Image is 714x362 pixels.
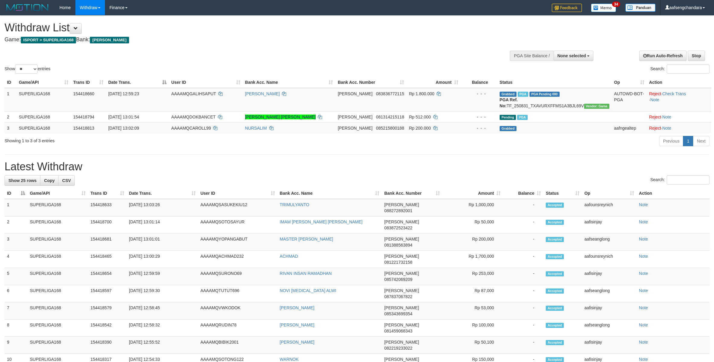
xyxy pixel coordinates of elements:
[500,92,517,97] span: Grabbed
[280,340,314,345] a: [PERSON_NAME]
[127,188,198,199] th: Date Trans.: activate to sort column ascending
[384,294,412,299] span: Copy 087837067822 to clipboard
[582,302,637,320] td: aafisinjay
[639,254,648,259] a: Note
[127,320,198,337] td: [DATE] 12:58:32
[15,65,38,74] select: Showentries
[500,97,518,108] b: PGA Ref. No:
[546,340,564,345] span: Accepted
[612,88,647,112] td: AUTOWD-BOT-PGA
[625,4,656,12] img: panduan.png
[127,302,198,320] td: [DATE] 12:58:45
[546,220,564,225] span: Accepted
[127,251,198,268] td: [DATE] 13:00:29
[639,271,648,276] a: Note
[280,254,298,259] a: ACHMAD
[88,320,127,337] td: 154418542
[5,188,27,199] th: ID: activate to sort column descending
[58,175,75,186] a: CSV
[198,188,277,199] th: User ID: activate to sort column ascending
[88,199,127,216] td: 154418633
[245,126,267,131] a: NURSALIM
[582,337,637,354] td: aafisinjay
[384,288,419,293] span: [PERSON_NAME]
[503,268,543,285] td: -
[552,4,582,12] img: Feedback.jpg
[659,136,683,146] a: Previous
[5,337,27,354] td: 9
[442,199,503,216] td: Rp 1,000,000
[280,305,314,310] a: [PERSON_NAME]
[683,136,693,146] a: 1
[198,234,277,251] td: AAAAMQYOPANGABUT
[546,254,564,259] span: Accepted
[127,268,198,285] td: [DATE] 12:59:59
[5,77,16,88] th: ID
[650,65,709,74] label: Search:
[27,268,88,285] td: SUPERLIGA168
[88,188,127,199] th: Trans ID: activate to sort column ascending
[5,161,709,173] h1: Latest Withdraw
[198,216,277,234] td: AAAAMQSOTOSAYUR
[88,268,127,285] td: 154418654
[169,77,242,88] th: User ID: activate to sort column ascending
[198,285,277,302] td: AAAAMQTUTUT696
[639,323,648,327] a: Note
[442,285,503,302] td: Rp 87,000
[582,285,637,302] td: aafseanglong
[442,337,503,354] td: Rp 50,100
[5,22,470,34] h1: Withdraw List
[73,126,94,131] span: 154418813
[639,288,648,293] a: Note
[384,202,419,207] span: [PERSON_NAME]
[647,111,711,122] td: ·
[376,115,404,119] span: Copy 081314215118 to clipboard
[442,320,503,337] td: Rp 100,000
[546,203,564,208] span: Accepted
[612,122,647,134] td: aafngealtep
[5,122,16,134] td: 3
[546,323,564,328] span: Accepted
[106,77,169,88] th: Date Trans.: activate to sort column descending
[108,91,139,96] span: [DATE] 12:59:23
[5,216,27,234] td: 2
[546,237,564,242] span: Accepted
[639,340,648,345] a: Note
[5,285,27,302] td: 6
[662,91,686,96] a: Check Trans
[639,237,648,241] a: Note
[108,115,139,119] span: [DATE] 13:01:54
[27,337,88,354] td: SUPERLIGA168
[384,254,419,259] span: [PERSON_NAME]
[639,357,648,362] a: Note
[127,199,198,216] td: [DATE] 13:03:26
[27,302,88,320] td: SUPERLIGA168
[44,178,55,183] span: Copy
[442,234,503,251] td: Rp 200,000
[463,114,495,120] div: - - -
[171,115,216,119] span: AAAAMQDOKBANCET
[558,53,586,58] span: None selected
[503,320,543,337] td: -
[27,251,88,268] td: SUPERLIGA168
[245,115,316,119] a: [PERSON_NAME] [PERSON_NAME]
[667,175,709,184] input: Search:
[5,268,27,285] td: 5
[384,340,419,345] span: [PERSON_NAME]
[384,219,419,224] span: [PERSON_NAME]
[243,77,336,88] th: Bank Acc. Name: activate to sort column ascending
[639,305,648,310] a: Note
[16,77,71,88] th: Game/API: activate to sort column ascending
[384,237,419,241] span: [PERSON_NAME]
[245,91,280,96] a: [PERSON_NAME]
[338,91,372,96] span: [PERSON_NAME]
[384,243,412,247] span: Copy 081388563894 to clipboard
[27,234,88,251] td: SUPERLIGA168
[16,111,71,122] td: SUPERLIGA168
[554,51,594,61] button: None selected
[127,285,198,302] td: [DATE] 12:59:30
[582,251,637,268] td: aafounsreynich
[382,188,442,199] th: Bank Acc. Number: activate to sort column ascending
[16,88,71,112] td: SUPERLIGA168
[280,357,299,362] a: WARNOK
